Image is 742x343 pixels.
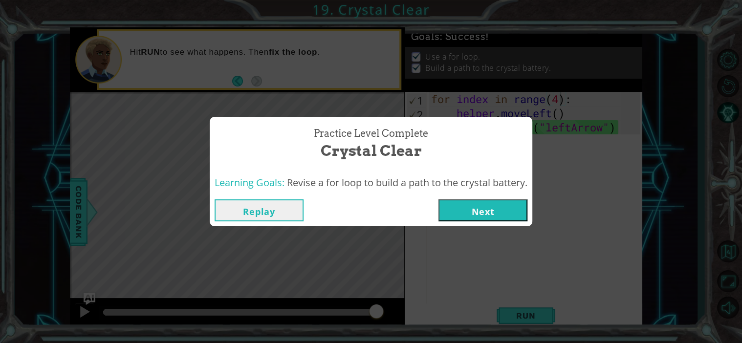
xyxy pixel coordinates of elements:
[287,176,527,189] span: Revise a for loop to build a path to the crystal battery.
[314,127,428,141] span: Practice Level Complete
[321,140,422,161] span: Crystal Clear
[215,176,284,189] span: Learning Goals:
[438,199,527,221] button: Next
[215,199,304,221] button: Replay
